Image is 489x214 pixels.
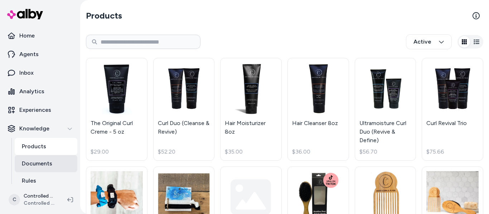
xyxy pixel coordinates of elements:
a: Products [15,138,77,155]
a: Hair Cleanser 8ozHair Cleanser 8oz$36.00 [287,58,349,161]
p: Controlled Chaos Shopify [24,193,56,200]
a: Curl Duo (Cleanse & Revive)Curl Duo (Cleanse & Revive)$52.20 [153,58,215,161]
p: Home [19,31,35,40]
a: Agents [3,46,77,63]
p: Agents [19,50,39,59]
a: Rules [15,172,77,189]
p: Inbox [19,69,34,77]
h2: Products [86,10,122,21]
a: Home [3,27,77,44]
p: Products [22,142,46,151]
a: Ultramoisture Curl Duo (Revive & Define)Ultramoisture Curl Duo (Revive & Define)$56.70 [355,58,416,161]
p: Experiences [19,106,51,114]
span: C [9,194,20,205]
button: CControlled Chaos ShopifyControlled Chaos [4,188,62,211]
p: Rules [22,176,36,185]
p: Documents [22,159,52,168]
a: Experiences [3,101,77,119]
button: Active [406,34,452,49]
button: Knowledge [3,120,77,137]
p: Knowledge [19,124,49,133]
a: The Original Curl Creme - 5 ozThe Original Curl Creme - 5 oz$29.00 [86,58,147,161]
span: Controlled Chaos [24,200,56,207]
a: Analytics [3,83,77,100]
a: Hair Moisturizer 8ozHair Moisturizer 8oz$35.00 [220,58,282,161]
p: Analytics [19,87,44,96]
img: alby Logo [7,9,43,19]
a: Inbox [3,64,77,81]
a: Curl Revival TrioCurl Revival Trio$75.66 [422,58,483,161]
a: Documents [15,155,77,172]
